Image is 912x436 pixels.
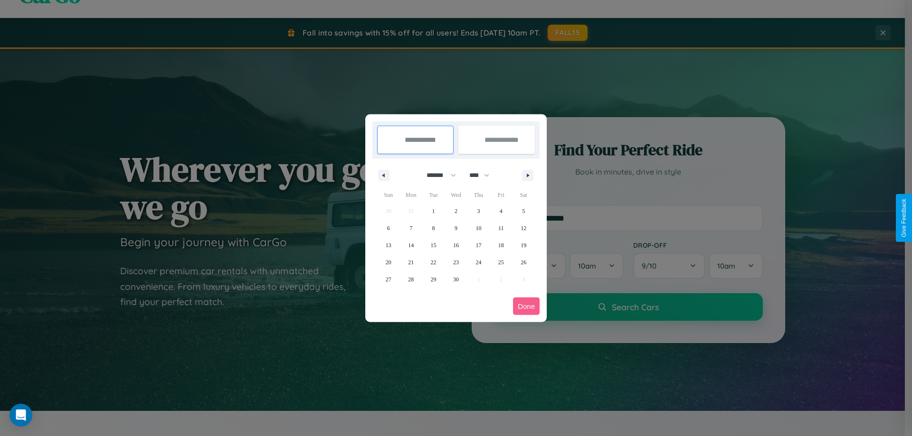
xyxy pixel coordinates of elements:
span: Wed [445,187,467,203]
button: 8 [422,220,445,237]
button: 5 [513,203,535,220]
button: 14 [399,237,422,254]
button: 16 [445,237,467,254]
span: 11 [498,220,504,237]
span: 3 [477,203,480,220]
button: 30 [445,271,467,288]
span: 25 [498,254,504,271]
button: 3 [467,203,490,220]
span: 30 [453,271,459,288]
span: 1 [432,203,435,220]
span: 15 [431,237,437,254]
span: 24 [475,254,481,271]
button: 17 [467,237,490,254]
button: 11 [490,220,512,237]
button: 25 [490,254,512,271]
button: 28 [399,271,422,288]
span: 12 [521,220,526,237]
span: 20 [386,254,391,271]
span: 23 [453,254,459,271]
span: 28 [408,271,414,288]
span: 14 [408,237,414,254]
button: 18 [490,237,512,254]
span: Sun [377,187,399,203]
button: 27 [377,271,399,288]
span: 18 [498,237,504,254]
span: 19 [521,237,526,254]
span: 26 [521,254,526,271]
div: Give Feedback [901,199,907,237]
span: 16 [453,237,459,254]
button: 22 [422,254,445,271]
button: 12 [513,220,535,237]
span: 6 [387,220,390,237]
span: 4 [500,203,503,220]
button: 23 [445,254,467,271]
span: 17 [475,237,481,254]
button: 29 [422,271,445,288]
span: 29 [431,271,437,288]
button: 21 [399,254,422,271]
button: 4 [490,203,512,220]
span: Thu [467,187,490,203]
button: 9 [445,220,467,237]
span: 7 [409,220,412,237]
span: 9 [455,220,457,237]
button: 15 [422,237,445,254]
span: Mon [399,187,422,203]
button: 10 [467,220,490,237]
button: Done [513,297,540,315]
button: 19 [513,237,535,254]
button: 20 [377,254,399,271]
button: 24 [467,254,490,271]
span: 22 [431,254,437,271]
span: 8 [432,220,435,237]
span: 2 [455,203,457,220]
button: 1 [422,203,445,220]
span: 10 [475,220,481,237]
span: Fri [490,187,512,203]
button: 13 [377,237,399,254]
button: 26 [513,254,535,271]
button: 6 [377,220,399,237]
span: 27 [386,271,391,288]
button: 2 [445,203,467,220]
span: 21 [408,254,414,271]
span: Tue [422,187,445,203]
span: Sat [513,187,535,203]
span: 13 [386,237,391,254]
span: 5 [522,203,525,220]
button: 7 [399,220,422,237]
div: Open Intercom Messenger [9,404,32,427]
